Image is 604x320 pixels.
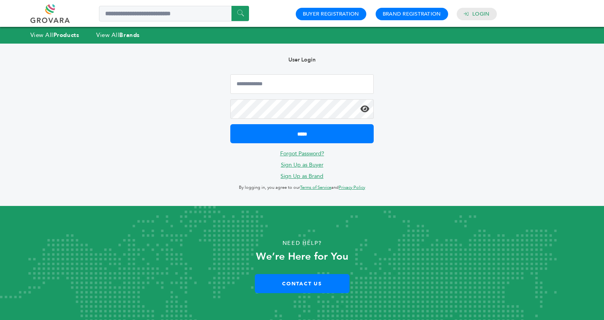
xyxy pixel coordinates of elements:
[119,31,140,39] strong: Brands
[30,31,79,39] a: View AllProducts
[281,161,323,169] a: Sign Up as Buyer
[300,185,331,190] a: Terms of Service
[339,185,365,190] a: Privacy Policy
[256,250,348,264] strong: We’re Here for You
[288,56,316,63] b: User Login
[53,31,79,39] strong: Products
[230,99,374,119] input: Password
[230,74,374,94] input: Email Address
[281,172,323,180] a: Sign Up as Brand
[303,11,359,18] a: Buyer Registration
[230,183,374,192] p: By logging in, you agree to our and
[472,11,489,18] a: Login
[30,237,574,249] p: Need Help?
[96,31,140,39] a: View AllBrands
[255,274,350,293] a: Contact Us
[280,150,324,157] a: Forgot Password?
[383,11,441,18] a: Brand Registration
[99,6,249,21] input: Search a product or brand...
